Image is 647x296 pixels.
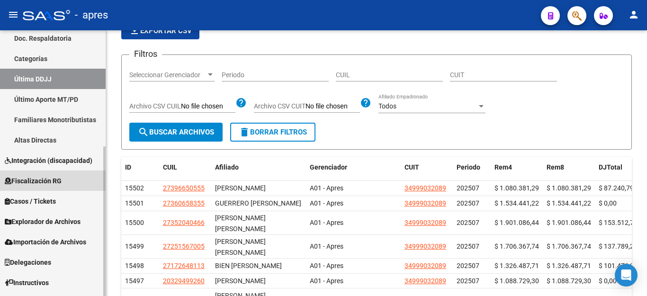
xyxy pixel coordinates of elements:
div: $ 1.534.441,22 [494,198,539,209]
span: 15497 [125,277,144,285]
span: Explorador de Archivos [5,216,81,227]
div: $ 1.326.487,71 [547,260,591,271]
span: Borrar Filtros [239,128,307,136]
span: 34999032089 [404,219,446,226]
span: 15502 [125,184,144,192]
span: 34999032089 [404,277,446,285]
span: [PERSON_NAME] [215,277,266,285]
datatable-header-cell: CUIT [401,157,453,178]
span: Instructivos [5,278,49,288]
span: 15501 [125,199,144,207]
datatable-header-cell: Periodo [453,157,491,178]
div: $ 101.476,31 [599,260,643,271]
span: Rem8 [547,163,564,171]
span: 202507 [457,219,479,226]
span: A01 - Apres [310,184,343,192]
span: Periodo [457,163,480,171]
div: $ 153.512,73 [599,217,643,228]
span: 15498 [125,262,144,269]
datatable-header-cell: ID [121,157,159,178]
div: $ 0,00 [599,198,643,209]
div: $ 1.901.086,44 [494,217,539,228]
datatable-header-cell: Rem8 [543,157,595,178]
mat-icon: person [628,9,639,20]
span: Gerenciador [310,163,347,171]
datatable-header-cell: Afiliado [211,157,306,178]
span: Importación de Archivos [5,237,86,247]
span: Exportar CSV [129,27,192,35]
input: Archivo CSV CUIT [306,102,360,111]
span: 15500 [125,219,144,226]
datatable-header-cell: CUIL [159,157,211,178]
span: Delegaciones [5,257,51,268]
div: $ 137.789,20 [599,241,643,252]
mat-icon: file_download [129,25,140,36]
div: $ 1.326.487,71 [494,260,539,271]
span: Todos [378,102,396,110]
span: 34999032089 [404,199,446,207]
span: 27251567005 [163,242,205,250]
span: GUERRERO [PERSON_NAME] [215,199,301,207]
span: ID [125,163,131,171]
span: CUIT [404,163,419,171]
span: 202507 [457,184,479,192]
span: Buscar Archivos [138,128,214,136]
span: A01 - Apres [310,277,343,285]
span: 202507 [457,199,479,207]
datatable-header-cell: Rem4 [491,157,543,178]
span: 27360658355 [163,199,205,207]
input: Archivo CSV CUIL [181,102,235,111]
mat-icon: help [235,97,247,108]
div: $ 1.080.381,29 [547,183,591,194]
span: [PERSON_NAME] [PERSON_NAME] [215,214,266,233]
div: $ 1.706.367,74 [494,241,539,252]
span: [PERSON_NAME] [215,184,266,192]
mat-icon: search [138,126,149,138]
button: Exportar CSV [121,22,199,39]
span: [PERSON_NAME] [PERSON_NAME] [215,238,266,256]
span: A01 - Apres [310,262,343,269]
span: A01 - Apres [310,219,343,226]
span: 20329499260 [163,277,205,285]
datatable-header-cell: DJTotal [595,157,647,178]
span: Rem4 [494,163,512,171]
mat-icon: help [360,97,371,108]
div: $ 1.534.441,22 [547,198,591,209]
span: 27352040466 [163,219,205,226]
span: 202507 [457,277,479,285]
div: $ 1.088.729,30 [547,276,591,287]
span: BIEN [PERSON_NAME] [215,262,282,269]
datatable-header-cell: Gerenciador [306,157,401,178]
div: $ 1.901.086,44 [547,217,591,228]
mat-icon: menu [8,9,19,20]
span: 27172648113 [163,262,205,269]
div: Open Intercom Messenger [615,264,638,287]
span: Fiscalización RG [5,176,62,186]
span: Afiliado [215,163,239,171]
div: $ 0,00 [599,276,643,287]
span: 34999032089 [404,184,446,192]
span: - apres [75,5,108,26]
div: $ 1.088.729,30 [494,276,539,287]
span: 34999032089 [404,242,446,250]
span: Archivo CSV CUIL [129,102,181,110]
span: 15499 [125,242,144,250]
mat-icon: delete [239,126,250,138]
span: A01 - Apres [310,199,343,207]
span: Casos / Tickets [5,196,56,206]
div: $ 1.706.367,74 [547,241,591,252]
div: $ 87.240,79 [599,183,643,194]
div: $ 1.080.381,29 [494,183,539,194]
span: A01 - Apres [310,242,343,250]
span: Seleccionar Gerenciador [129,71,206,79]
span: Integración (discapacidad) [5,155,92,166]
span: Archivo CSV CUIT [254,102,306,110]
span: 202507 [457,242,479,250]
span: DJTotal [599,163,622,171]
span: CUIL [163,163,177,171]
h3: Filtros [129,47,162,61]
span: 34999032089 [404,262,446,269]
button: Buscar Archivos [129,123,223,142]
span: 202507 [457,262,479,269]
span: 27396650555 [163,184,205,192]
